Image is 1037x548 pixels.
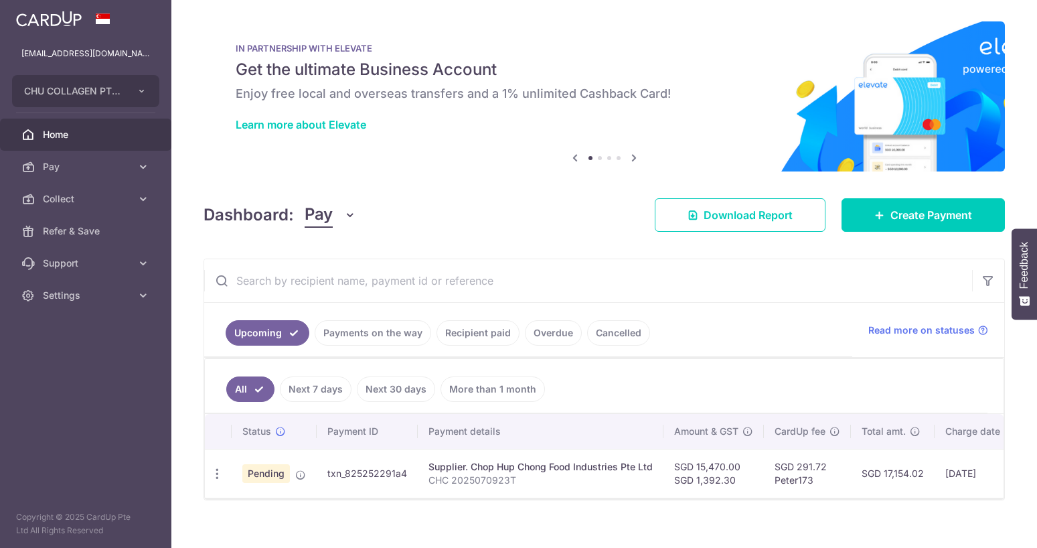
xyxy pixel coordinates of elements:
[655,198,825,232] a: Download Report
[317,414,418,449] th: Payment ID
[305,202,333,228] span: Pay
[428,460,653,474] div: Supplier. Chop Hup Chong Food Industries Pte Ltd
[935,449,1026,498] td: [DATE]
[226,320,309,346] a: Upcoming
[704,207,793,223] span: Download Report
[226,376,274,402] a: All
[242,464,290,483] span: Pending
[24,84,123,98] span: CHU COLLAGEN PTE. LTD.
[851,449,935,498] td: SGD 17,154.02
[242,425,271,438] span: Status
[43,257,131,270] span: Support
[862,425,906,438] span: Total amt.
[951,508,1024,541] iframe: Opens a widget where you can find more information
[43,289,131,302] span: Settings
[204,259,972,302] input: Search by recipient name, payment id or reference
[43,224,131,238] span: Refer & Save
[236,118,366,131] a: Learn more about Elevate
[43,128,131,141] span: Home
[236,43,973,54] p: IN PARTNERSHIP WITH ELEVATE
[418,414,663,449] th: Payment details
[525,320,582,346] a: Overdue
[890,207,972,223] span: Create Payment
[43,192,131,206] span: Collect
[775,425,825,438] span: CardUp fee
[280,376,351,402] a: Next 7 days
[315,320,431,346] a: Payments on the way
[43,160,131,174] span: Pay
[236,59,973,80] h5: Get the ultimate Business Account
[441,376,545,402] a: More than 1 month
[663,449,764,498] td: SGD 15,470.00 SGD 1,392.30
[764,449,851,498] td: SGD 291.72 Peter173
[317,449,418,498] td: txn_825252291a4
[236,86,973,102] h6: Enjoy free local and overseas transfers and a 1% unlimited Cashback Card!
[1012,228,1037,320] button: Feedback - Show survey
[674,425,738,438] span: Amount & GST
[945,425,1000,438] span: Charge date
[1018,242,1030,289] span: Feedback
[587,320,650,346] a: Cancelled
[16,11,82,27] img: CardUp
[357,376,435,402] a: Next 30 days
[12,75,159,107] button: CHU COLLAGEN PTE. LTD.
[868,324,988,337] a: Read more on statuses
[204,21,1005,172] img: Renovation banner
[21,47,150,60] p: [EMAIL_ADDRESS][DOMAIN_NAME]
[204,203,294,227] h4: Dashboard:
[428,474,653,487] p: CHC 2025070923T
[868,324,975,337] span: Read more on statuses
[842,198,1005,232] a: Create Payment
[436,320,520,346] a: Recipient paid
[305,202,356,228] button: Pay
